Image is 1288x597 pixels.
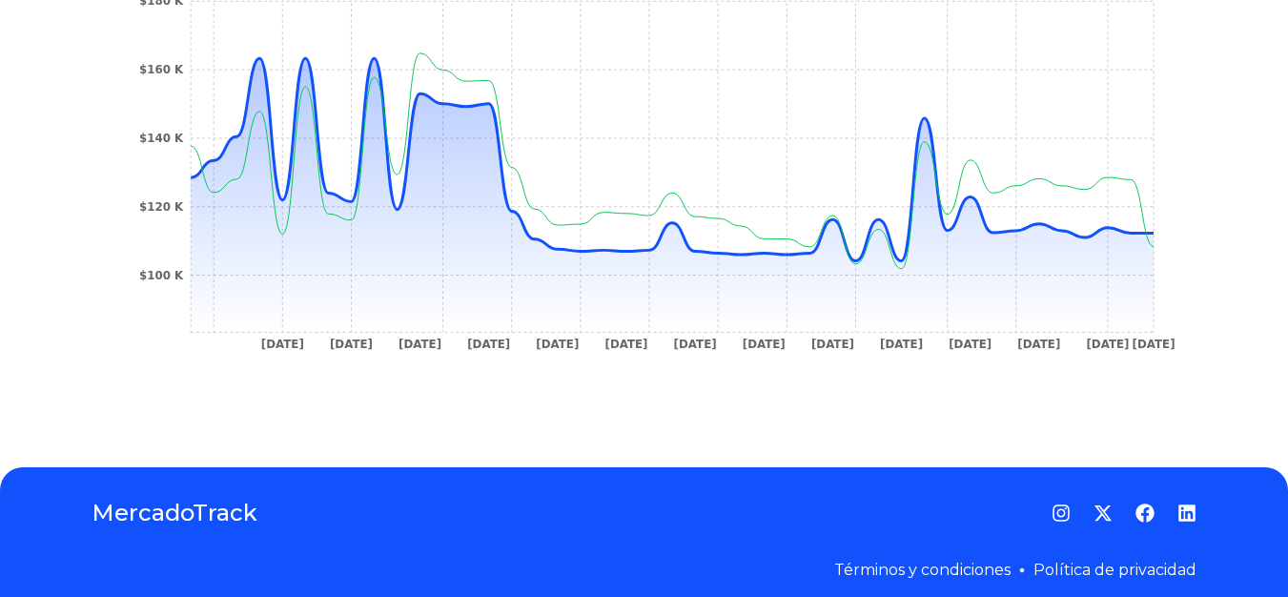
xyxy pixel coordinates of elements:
[330,338,373,351] tspan: [DATE]
[92,498,257,528] a: MercadoTrack
[949,338,992,351] tspan: [DATE]
[1133,338,1176,351] tspan: [DATE]
[743,338,786,351] tspan: [DATE]
[139,63,184,76] tspan: $160 K
[1017,338,1060,351] tspan: [DATE]
[139,200,184,214] tspan: $120 K
[261,338,304,351] tspan: [DATE]
[674,338,717,351] tspan: [DATE]
[834,561,1011,579] a: Términos y condiciones
[399,338,441,351] tspan: [DATE]
[1052,504,1071,523] a: Instagram
[1135,504,1155,523] a: Facebook
[1177,504,1196,523] a: LinkedIn
[139,132,184,145] tspan: $140 K
[536,338,579,351] tspan: [DATE]
[880,338,923,351] tspan: [DATE]
[467,338,510,351] tspan: [DATE]
[1086,338,1129,351] tspan: [DATE]
[1094,504,1113,523] a: Twitter
[139,269,184,282] tspan: $100 K
[1033,561,1196,579] a: Política de privacidad
[604,338,647,351] tspan: [DATE]
[811,338,854,351] tspan: [DATE]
